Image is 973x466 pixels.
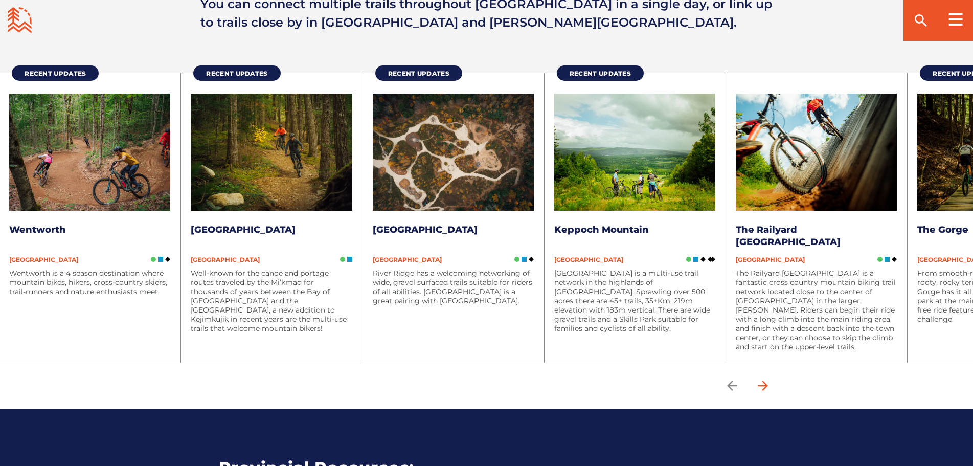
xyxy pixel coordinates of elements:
[700,257,706,262] img: Black Diamond
[686,257,691,262] img: Green Circle
[514,257,519,262] img: Green Circle
[570,70,631,77] span: Recent Updates
[158,257,163,262] img: Blue Square
[373,256,442,263] span: [GEOGRAPHIC_DATA]
[373,94,534,211] img: River Ridge Common Mountain Bike Trails in New Germany, NS
[340,257,345,262] img: Green Circle
[9,256,78,263] span: [GEOGRAPHIC_DATA]
[736,224,841,248] a: The Railyard [GEOGRAPHIC_DATA]
[913,12,929,29] ion-icon: search
[557,65,644,81] a: Recent Updates
[191,256,260,263] span: [GEOGRAPHIC_DATA]
[388,70,449,77] span: Recent Updates
[191,224,296,235] a: [GEOGRAPHIC_DATA]
[917,224,968,235] a: The Gorge
[736,269,897,351] p: The Railyard [GEOGRAPHIC_DATA] is a fantastic cross country mountain biking trail network located...
[9,269,170,296] p: Wentworth is a 4 season destination where mountain bikes, hikers, cross-country skiers, trail-run...
[885,257,890,262] img: Blue Square
[347,257,352,262] img: Blue Square
[554,269,715,333] p: [GEOGRAPHIC_DATA] is a multi-use trail network in the highlands of [GEOGRAPHIC_DATA]. Sprawling o...
[9,224,66,235] a: Wentworth
[522,257,527,262] img: Blue Square
[206,70,267,77] span: Recent Updates
[151,257,156,262] img: Green Circle
[165,257,170,262] img: Black Diamond
[892,257,897,262] img: Black Diamond
[693,257,698,262] img: Blue Square
[25,70,86,77] span: Recent Updates
[554,256,623,263] span: [GEOGRAPHIC_DATA]
[12,65,99,81] a: Recent Updates
[736,256,805,263] span: [GEOGRAPHIC_DATA]
[191,269,352,333] p: Well-known for the canoe and portage routes traveled by the Mi’kmaq for thousands of years betwee...
[755,378,771,393] ion-icon: arrow forward
[529,257,534,262] img: Black Diamond
[725,378,740,393] ion-icon: arrow back
[375,65,462,81] a: Recent Updates
[708,257,715,262] img: Double Black DIamond
[9,94,170,211] img: MTB Atlantic Wentworth Mountain Biking Trails
[554,224,649,235] a: Keppoch Mountain
[373,224,478,235] a: [GEOGRAPHIC_DATA]
[877,257,883,262] img: Green Circle
[373,269,534,305] p: River Ridge has a welcoming networking of wide, gravel surfaced trails suitable for riders of all...
[193,65,280,81] a: Recent Updates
